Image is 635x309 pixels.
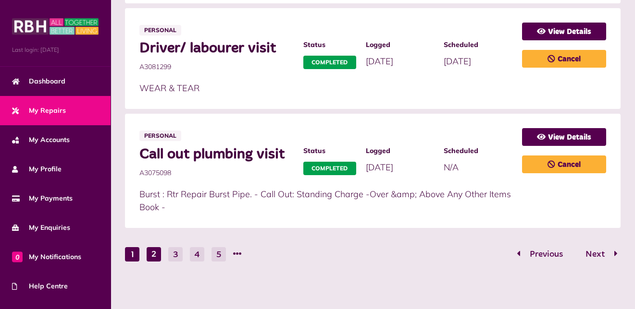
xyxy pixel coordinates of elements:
[12,164,62,174] span: My Profile
[366,146,435,156] span: Logged
[523,250,570,259] span: Previous
[12,223,70,233] span: My Enquiries
[139,62,294,72] span: A3081299
[12,17,99,36] img: MyRBH
[575,248,621,261] button: Go to page 3
[444,56,471,67] span: [DATE]
[444,146,512,156] span: Scheduled
[366,56,393,67] span: [DATE]
[190,247,204,261] button: Go to page 4
[12,252,81,262] span: My Notifications
[139,25,181,36] span: Personal
[12,76,65,86] span: Dashboard
[303,162,356,175] span: Completed
[212,247,226,261] button: Go to page 5
[303,56,356,69] span: Completed
[139,188,512,214] p: Burst : Rtr Repair Burst Pipe. - Call Out: Standing Charge -Over &amp; Above Any Other Items Book -
[444,40,512,50] span: Scheduled
[12,106,66,116] span: My Repairs
[139,146,294,163] span: Call out plumbing visit
[12,193,73,203] span: My Payments
[522,155,606,173] a: Cancel
[366,40,435,50] span: Logged
[522,128,606,146] a: View Details
[303,40,356,50] span: Status
[578,250,612,259] span: Next
[139,168,294,178] span: A3075098
[125,247,139,261] button: Go to page 1
[444,162,459,173] span: N/A
[12,135,70,145] span: My Accounts
[168,247,183,261] button: Go to page 3
[522,23,606,40] a: View Details
[522,50,606,68] a: Cancel
[12,281,68,291] span: Help Centre
[139,82,512,95] p: WEAR & TEAR
[139,131,181,141] span: Personal
[12,251,23,262] span: 0
[12,46,99,54] span: Last login: [DATE]
[366,162,393,173] span: [DATE]
[303,146,356,156] span: Status
[514,248,573,261] button: Go to page 1
[139,40,294,57] span: Driver/ labourer visit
